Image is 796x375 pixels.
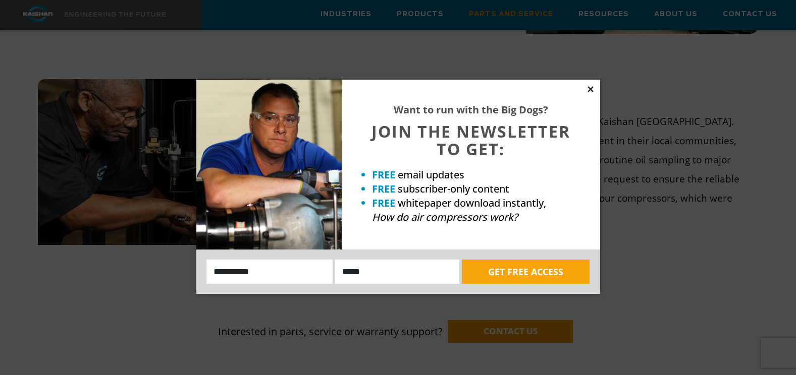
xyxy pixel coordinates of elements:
[398,182,509,196] span: subscriber-only content
[586,85,595,94] button: Close
[335,260,459,284] input: Email
[462,260,590,284] button: GET FREE ACCESS
[372,182,395,196] strong: FREE
[398,196,546,210] span: whitepaper download instantly,
[398,168,464,181] span: email updates
[206,260,333,284] input: Name:
[372,168,395,181] strong: FREE
[372,196,395,210] strong: FREE
[372,120,570,160] span: JOIN THE NEWSLETTER TO GET:
[372,210,518,224] em: How do air compressors work?
[394,103,548,116] strong: Want to run with the Big Dogs?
